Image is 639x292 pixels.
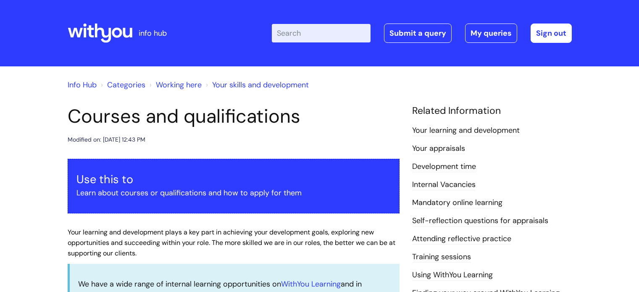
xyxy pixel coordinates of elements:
[531,24,572,43] a: Sign out
[68,134,145,145] div: Modified on: [DATE] 12:43 PM
[465,24,517,43] a: My queries
[99,78,145,92] li: Solution home
[412,125,520,136] a: Your learning and development
[412,252,471,263] a: Training sessions
[412,270,493,281] a: Using WithYou Learning
[156,80,202,90] a: Working here
[68,228,395,258] span: Your learning and development plays a key part in achieving your development goals, exploring new...
[272,24,572,43] div: | -
[272,24,371,42] input: Search
[412,105,572,117] h4: Related Information
[384,24,452,43] a: Submit a query
[412,161,476,172] a: Development time
[68,105,400,128] h1: Courses and qualifications
[76,186,391,200] p: Learn about courses or qualifications and how to apply for them
[412,234,511,245] a: Attending reflective practice
[281,279,341,289] a: WithYou Learning
[139,26,167,40] p: info hub
[147,78,202,92] li: Working here
[412,143,465,154] a: Your appraisals
[68,80,97,90] a: Info Hub
[76,173,391,186] h3: Use this to
[107,80,145,90] a: Categories
[212,80,309,90] a: Your skills and development
[204,78,309,92] li: Your skills and development
[412,197,502,208] a: Mandatory online learning
[412,179,476,190] a: Internal Vacancies
[412,216,548,226] a: Self-reflection questions for appraisals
